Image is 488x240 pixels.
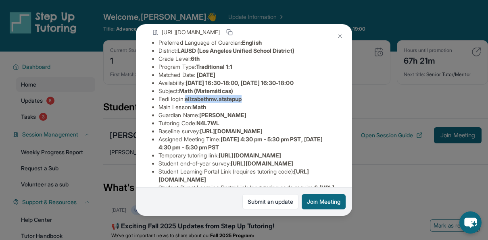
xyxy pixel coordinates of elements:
[158,136,323,151] span: [DATE] 4:30 pm - 5:30 pm PST, [DATE] 4:30 pm - 5:30 pm PST
[185,95,242,102] span: elizabethmv.atstepup
[158,87,336,95] li: Subject :
[158,184,336,200] li: Student Direct Learning Portal Link (no tutoring code required) :
[158,111,336,119] li: Guardian Name :
[158,55,336,63] li: Grade Level:
[231,160,293,167] span: [URL][DOMAIN_NAME]
[192,103,206,110] span: Math
[337,33,343,39] img: Close Icon
[200,128,263,134] span: [URL][DOMAIN_NAME]
[179,87,233,94] span: Math (Matemáticas)
[162,28,220,36] span: [URL][DOMAIN_NAME]
[225,27,234,37] button: Copy link
[196,63,232,70] span: Traditional 1:1
[177,47,294,54] span: LAUSD (Los Angeles Unified School District)
[158,39,336,47] li: Preferred Language of Guardian:
[186,79,294,86] span: [DATE] 16:30-18:00, [DATE] 16:30-18:00
[158,135,336,151] li: Assigned Meeting Time :
[158,151,336,159] li: Temporary tutoring link :
[242,194,298,209] a: Submit an update
[158,95,336,103] li: Eedi login :
[196,120,219,126] span: N4L7WL
[158,71,336,79] li: Matched Date:
[219,152,281,159] span: [URL][DOMAIN_NAME]
[158,168,336,184] li: Student Learning Portal Link (requires tutoring code) :
[197,71,215,78] span: [DATE]
[199,112,246,118] span: [PERSON_NAME]
[158,47,336,55] li: District:
[242,39,262,46] span: English
[158,119,336,127] li: Tutoring Code :
[158,159,336,168] li: Student end-of-year survey :
[158,79,336,87] li: Availability:
[158,127,336,135] li: Baseline survey :
[191,55,200,62] span: 6th
[459,211,482,234] button: chat-button
[158,103,336,111] li: Main Lesson :
[158,63,336,71] li: Program Type:
[302,194,346,209] button: Join Meeting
